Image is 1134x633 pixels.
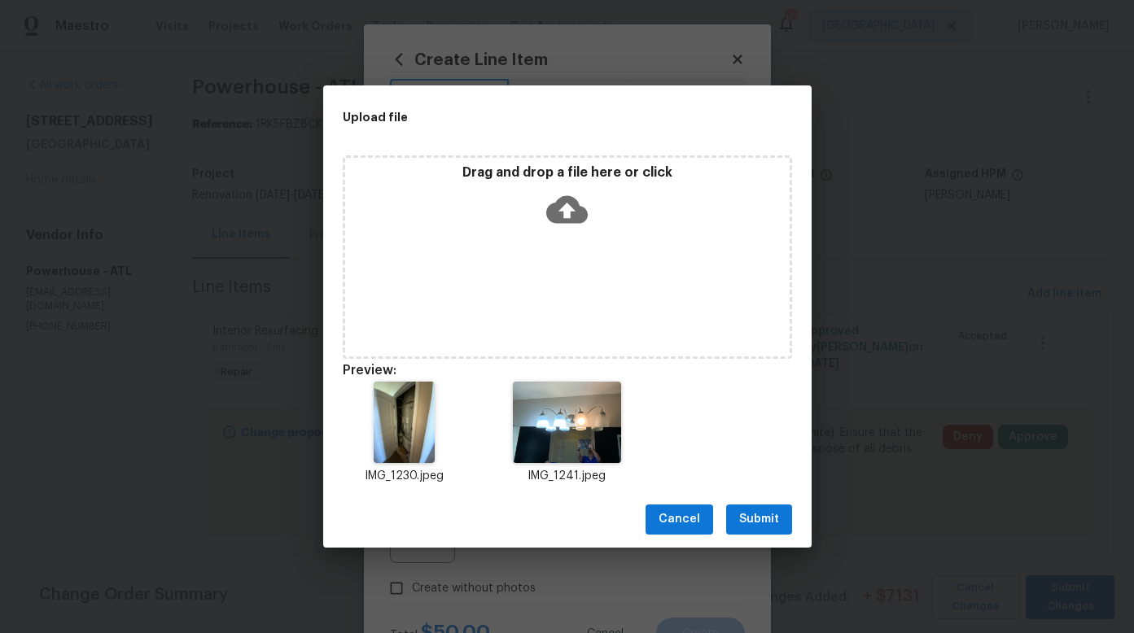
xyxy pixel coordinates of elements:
[646,504,713,535] button: Cancel
[505,468,628,485] p: IMG_1241.jpeg
[343,108,719,126] h2: Upload file
[739,509,779,530] span: Submit
[345,164,790,181] p: Drag and drop a file here or click
[726,504,792,535] button: Submit
[374,382,435,463] img: 9k=
[659,509,700,530] span: Cancel
[343,468,466,485] p: IMG_1230.jpeg
[513,382,621,463] img: 9k=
